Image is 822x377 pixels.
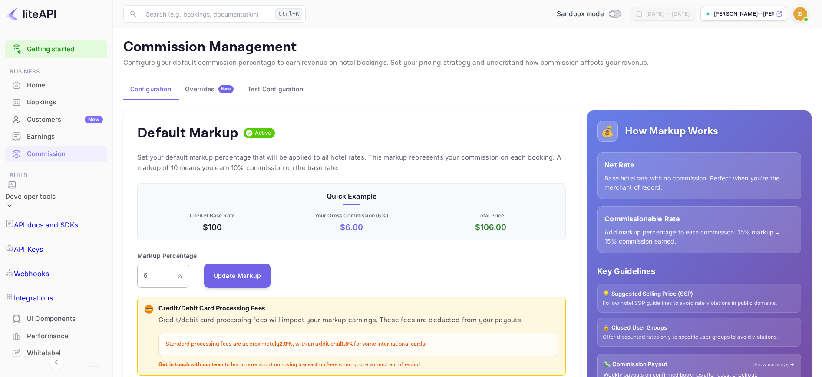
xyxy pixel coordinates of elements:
button: Update Markup [204,264,271,288]
div: Bookings [27,97,103,107]
p: Key Guidelines [597,265,801,277]
p: 💰 [601,123,614,139]
a: Commission [5,146,107,162]
a: Whitelabel [5,345,107,361]
div: CustomersNew [5,111,107,128]
span: Build [5,171,107,180]
a: Webhooks [5,261,107,286]
strong: Get in touch with our team [158,361,225,368]
p: Commissionable Rate [604,214,794,224]
div: Ctrl+K [275,8,302,20]
p: to learn more about removing transaction fees when you're a merchant of record. [158,361,558,369]
strong: 1.5% [341,340,354,348]
span: Business [5,67,107,77]
p: Commission Management [123,39,812,56]
p: Your Gross Commission ( 6 %) [284,212,419,220]
div: Switch to Production mode [553,9,624,19]
p: Set your default markup percentage that will be applied to all hotel rates. This markup represent... [137,152,566,173]
p: Credit/debit card processing fees will impact your markup earnings. These fees are deducted from ... [158,315,558,326]
p: % [177,271,183,280]
p: Configure your default commission percentage to earn revenue on hotel bookings. Set your pricing ... [123,58,812,68]
button: Collapse navigation [49,354,64,370]
div: Developer tools [5,180,56,213]
div: Bookings [5,94,107,111]
div: New [85,116,103,123]
input: 0 [137,264,177,288]
p: Follow hotel SSP guidelines to avoid rate violations in public domains. [603,300,796,307]
p: Add markup percentage to earn commission. 15% markup = 15% commission earned. [604,227,794,246]
p: Offer discounted rates only to specific user groups to avoid violations. [603,334,796,341]
p: $ 106.00 [423,221,558,233]
img: LiteAPI logo [7,7,56,21]
div: Earnings [5,128,107,145]
div: UI Components [5,310,107,327]
a: Performance [5,328,107,344]
span: Active [251,129,275,137]
span: New [218,86,234,92]
div: Performance [27,331,103,341]
div: Customers [27,115,103,125]
p: Quick Example [145,191,558,201]
p: 💸 Commission Payout [604,360,667,369]
a: Show earnings → [753,361,795,368]
p: Net Rate [604,160,794,170]
div: UI Components [27,314,103,324]
h5: How Markup Works [625,124,718,138]
div: Earnings [27,132,103,142]
p: $100 [145,221,280,233]
h4: Default Markup [137,124,238,142]
img: Zev Isakov [793,7,807,21]
a: Bookings [5,94,107,110]
p: Standard processing fees are approximately , with an additional for some international cards. [166,340,551,349]
p: 💳 [145,305,152,313]
a: UI Components [5,310,107,327]
p: 💡 Suggested Selling Price (SSP) [603,290,796,298]
a: Integrations [5,286,107,310]
p: Base hotel rate with no commission. Perfect when you're the merchant of record. [604,173,794,192]
div: Developer tools [5,192,56,202]
div: Home [27,80,103,90]
p: API Keys [14,244,43,254]
p: Webhooks [14,268,49,279]
p: [PERSON_NAME]--[PERSON_NAME]-.nuitee.link [714,10,774,18]
div: Commission [27,149,103,159]
p: LiteAPI Base Rate [145,212,280,220]
span: Sandbox mode [557,9,604,19]
p: 🔒 Closed User Groups [603,324,796,332]
a: Earnings [5,128,107,144]
strong: 2.9% [279,340,293,348]
a: Getting started [27,44,103,54]
p: Markup Percentage [137,251,197,260]
div: Getting started [5,40,107,58]
p: $ 6.00 [284,221,419,233]
div: Home [5,77,107,94]
a: CustomersNew [5,111,107,127]
a: Home [5,77,107,93]
div: Overrides [185,85,234,93]
p: Credit/Debit Card Processing Fees [158,304,558,314]
a: API Keys [5,237,107,261]
div: Whitelabel [27,348,103,358]
p: Total Price [423,212,558,220]
p: Integrations [14,293,53,303]
a: API docs and SDKs [5,213,107,237]
div: [DATE] — [DATE] [646,10,690,18]
button: Test Configuration [241,79,310,100]
button: Configuration [123,79,178,100]
p: API docs and SDKs [14,220,79,230]
input: Search (e.g. bookings, documentation) [141,5,272,23]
